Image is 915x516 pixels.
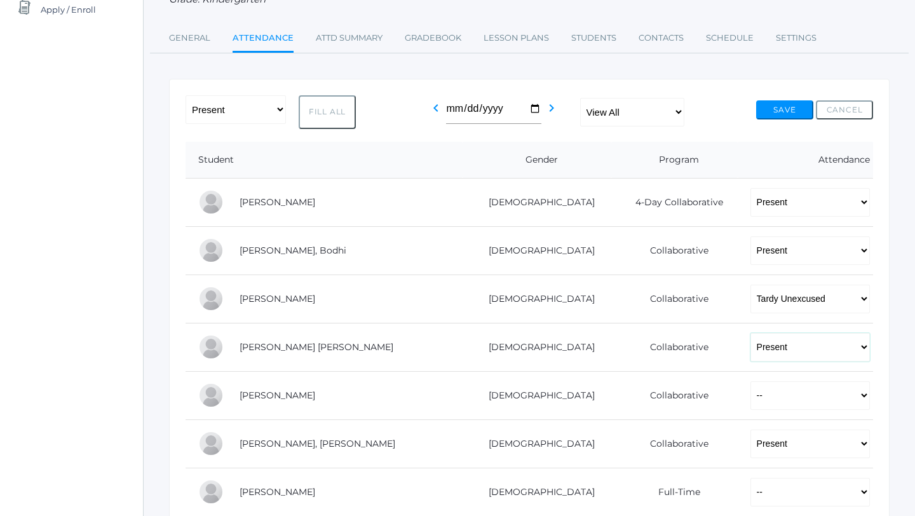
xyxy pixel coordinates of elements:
div: Charles Fox [198,286,224,311]
div: Bodhi Dreher [198,238,224,263]
a: Schedule [706,25,754,51]
a: Students [571,25,616,51]
a: [PERSON_NAME] [240,390,315,401]
th: Gender [463,142,611,179]
div: Hannah Hrehniy [198,479,224,505]
div: Maia Canan [198,189,224,215]
td: Collaborative [611,419,738,468]
td: Collaborative [611,323,738,371]
a: Lesson Plans [484,25,549,51]
th: Program [611,142,738,179]
td: Collaborative [611,371,738,419]
td: Collaborative [611,275,738,323]
a: chevron_left [428,106,444,118]
div: Stone Haynes [198,431,224,456]
div: Annie Grace Gregg [198,334,224,360]
td: [DEMOGRAPHIC_DATA] [463,275,611,323]
a: [PERSON_NAME] [240,196,315,208]
a: [PERSON_NAME], [PERSON_NAME] [240,438,395,449]
button: Fill All [299,95,356,129]
a: Gradebook [405,25,461,51]
th: Student [186,142,463,179]
td: 4-Day Collaborative [611,178,738,226]
button: Cancel [816,100,873,119]
td: [DEMOGRAPHIC_DATA] [463,178,611,226]
a: [PERSON_NAME] [PERSON_NAME] [240,341,393,353]
a: Attd Summary [316,25,383,51]
td: [DEMOGRAPHIC_DATA] [463,323,611,371]
td: Full-Time [611,468,738,516]
button: Save [756,100,813,119]
td: [DEMOGRAPHIC_DATA] [463,468,611,516]
a: [PERSON_NAME] [240,486,315,498]
i: chevron_right [544,100,559,116]
a: [PERSON_NAME], Bodhi [240,245,346,256]
div: William Hamilton [198,383,224,408]
a: General [169,25,210,51]
a: Contacts [639,25,684,51]
a: Attendance [233,25,294,53]
a: chevron_right [544,106,559,118]
td: [DEMOGRAPHIC_DATA] [463,371,611,419]
a: [PERSON_NAME] [240,293,315,304]
td: [DEMOGRAPHIC_DATA] [463,419,611,468]
td: Collaborative [611,226,738,275]
a: Settings [776,25,817,51]
th: Attendance [738,142,873,179]
i: chevron_left [428,100,444,116]
td: [DEMOGRAPHIC_DATA] [463,226,611,275]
